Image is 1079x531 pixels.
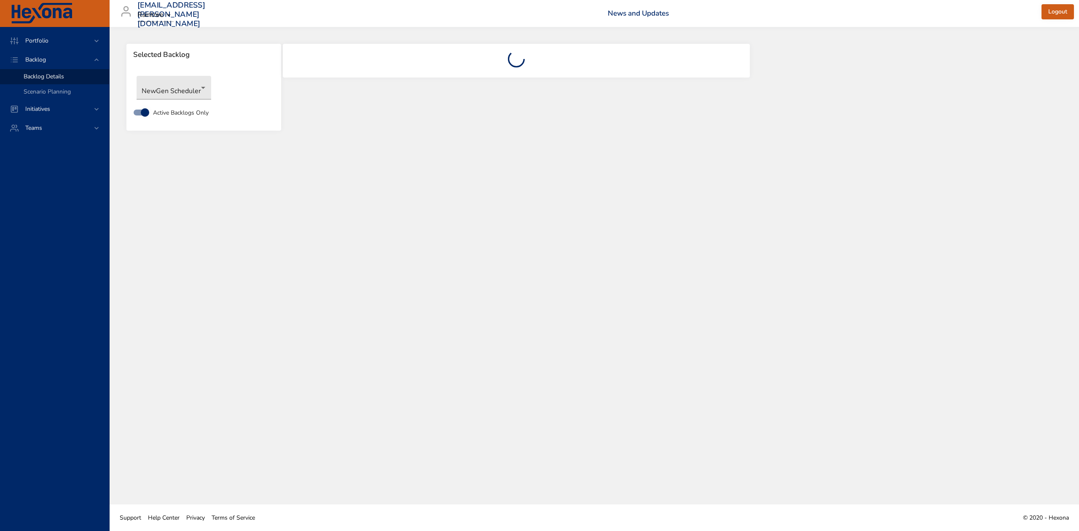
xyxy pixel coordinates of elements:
h3: [EMAIL_ADDRESS][PERSON_NAME][DOMAIN_NAME] [137,1,205,28]
span: Initiatives [19,105,57,113]
span: Privacy [186,514,205,522]
span: Selected Backlog [133,51,274,59]
a: Terms of Service [208,508,258,527]
div: NewGen Scheduler [137,76,211,99]
span: Support [120,514,141,522]
a: Help Center [145,508,183,527]
span: Scenario Planning [24,88,71,96]
span: Active Backlogs Only [153,108,209,117]
span: Portfolio [19,37,55,45]
span: Terms of Service [212,514,255,522]
span: Backlog Details [24,72,64,80]
span: © 2020 - Hexona [1023,514,1069,522]
div: Raintree [137,8,174,22]
span: Logout [1048,7,1067,17]
a: News and Updates [608,8,669,18]
span: Help Center [148,514,180,522]
span: Backlog [19,56,53,64]
span: Teams [19,124,49,132]
img: Hexona [10,3,73,24]
a: Privacy [183,508,208,527]
a: Support [116,508,145,527]
button: Logout [1041,4,1074,20]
